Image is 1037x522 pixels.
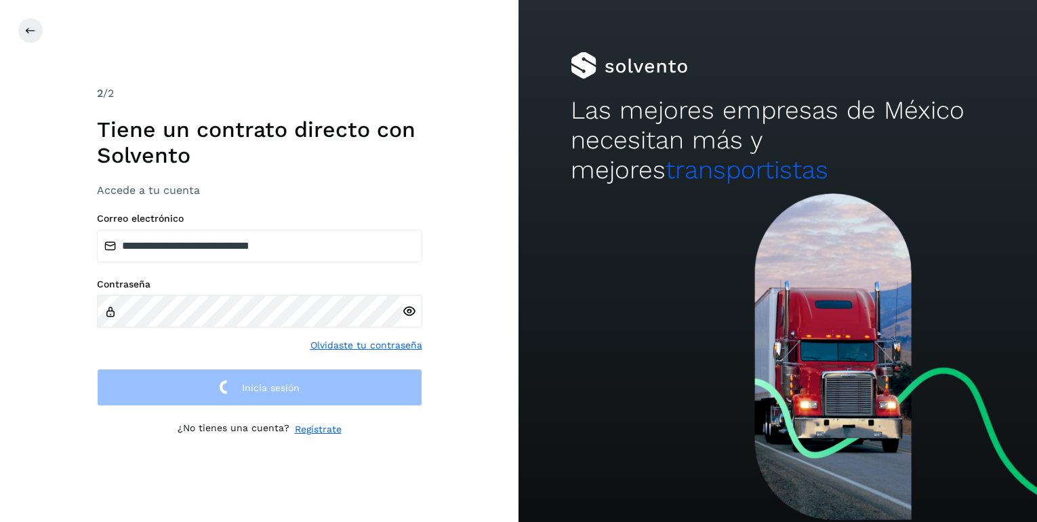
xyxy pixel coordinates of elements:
div: /2 [97,85,422,102]
span: transportistas [666,155,828,184]
label: Correo electrónico [97,213,422,224]
p: ¿No tienes una cuenta? [178,422,289,437]
label: Contraseña [97,279,422,290]
a: Olvidaste tu contraseña [310,338,422,353]
button: Inicia sesión [97,369,422,406]
span: 2 [97,87,103,100]
h3: Accede a tu cuenta [97,184,422,197]
h1: Tiene un contrato directo con Solvento [97,117,422,169]
span: Inicia sesión [242,383,300,393]
a: Regístrate [295,422,342,437]
h2: Las mejores empresas de México necesitan más y mejores [571,96,985,186]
